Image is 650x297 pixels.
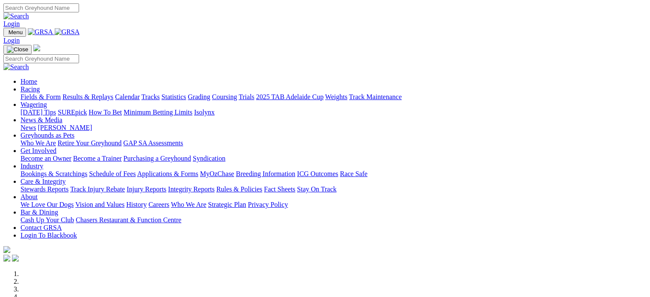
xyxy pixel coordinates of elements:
a: Login [3,37,20,44]
input: Search [3,3,79,12]
a: Fields & Form [21,93,61,100]
a: Vision and Values [75,201,124,208]
a: Care & Integrity [21,178,66,185]
a: Stay On Track [297,185,336,193]
a: Become an Owner [21,155,71,162]
a: Tracks [141,93,160,100]
a: Schedule of Fees [89,170,135,177]
a: Trials [238,93,254,100]
img: twitter.svg [12,255,19,262]
img: GRSA [28,28,53,36]
a: History [126,201,147,208]
a: Chasers Restaurant & Function Centre [76,216,181,223]
div: Wagering [21,109,647,116]
div: Greyhounds as Pets [21,139,647,147]
a: Bookings & Scratchings [21,170,87,177]
a: MyOzChase [200,170,234,177]
a: [PERSON_NAME] [38,124,92,131]
div: Racing [21,93,647,101]
a: Fact Sheets [264,185,295,193]
div: Bar & Dining [21,216,647,224]
img: logo-grsa-white.png [3,246,10,253]
a: Calendar [115,93,140,100]
a: Racing [21,85,40,93]
a: Coursing [212,93,237,100]
a: ICG Outcomes [297,170,338,177]
a: Get Involved [21,147,56,154]
div: News & Media [21,124,647,132]
a: We Love Our Dogs [21,201,74,208]
a: Grading [188,93,210,100]
a: Minimum Betting Limits [124,109,192,116]
a: 2025 TAB Adelaide Cup [256,93,324,100]
a: Purchasing a Greyhound [124,155,191,162]
a: Retire Your Greyhound [58,139,122,147]
a: Track Maintenance [349,93,402,100]
div: Industry [21,170,647,178]
img: facebook.svg [3,255,10,262]
img: GRSA [55,28,80,36]
a: Syndication [193,155,225,162]
a: How To Bet [89,109,122,116]
a: Login To Blackbook [21,232,77,239]
a: Weights [325,93,347,100]
a: About [21,193,38,200]
a: Home [21,78,37,85]
span: Menu [9,29,23,35]
a: Integrity Reports [168,185,215,193]
a: Stewards Reports [21,185,68,193]
a: Bar & Dining [21,209,58,216]
a: [DATE] Tips [21,109,56,116]
a: Results & Replays [62,93,113,100]
a: GAP SA Assessments [124,139,183,147]
button: Toggle navigation [3,45,32,54]
input: Search [3,54,79,63]
a: News & Media [21,116,62,124]
a: Applications & Forms [137,170,198,177]
a: Strategic Plan [208,201,246,208]
img: Search [3,63,29,71]
a: Track Injury Rebate [70,185,125,193]
a: Login [3,20,20,27]
a: Who We Are [21,139,56,147]
a: Isolynx [194,109,215,116]
a: Wagering [21,101,47,108]
a: Become a Trainer [73,155,122,162]
div: About [21,201,647,209]
a: Contact GRSA [21,224,62,231]
a: SUREpick [58,109,87,116]
a: Greyhounds as Pets [21,132,74,139]
a: Rules & Policies [216,185,262,193]
div: Care & Integrity [21,185,647,193]
a: Industry [21,162,43,170]
a: Privacy Policy [248,201,288,208]
button: Toggle navigation [3,28,26,37]
div: Get Involved [21,155,647,162]
a: Statistics [162,93,186,100]
img: Search [3,12,29,20]
a: Race Safe [340,170,367,177]
a: News [21,124,36,131]
img: Close [7,46,28,53]
a: Breeding Information [236,170,295,177]
a: Cash Up Your Club [21,216,74,223]
img: logo-grsa-white.png [33,44,40,51]
a: Careers [148,201,169,208]
a: Injury Reports [126,185,166,193]
a: Who We Are [171,201,206,208]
